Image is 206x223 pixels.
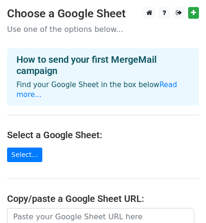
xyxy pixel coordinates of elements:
[7,24,199,34] p: Use one of the options below...
[16,80,190,100] p: Find your Google Sheet in the box below
[7,7,199,21] h3: Choose a Google Sheet
[7,148,42,162] a: Select...
[7,129,199,141] h4: Select a Google Sheet:
[16,81,177,99] a: Read more...
[7,193,199,204] h4: Copy/paste a Google Sheet URL:
[16,54,190,76] h4: How to send your first MergeMail campaign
